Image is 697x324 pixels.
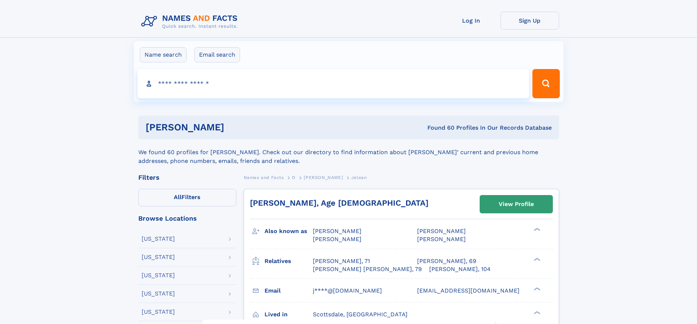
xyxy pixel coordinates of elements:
img: Logo Names and Facts [138,12,244,31]
a: [PERSON_NAME] [304,173,343,182]
div: We found 60 profiles for [PERSON_NAME]. Check out our directory to find information about [PERSON... [138,139,559,165]
span: All [174,194,181,201]
div: View Profile [499,196,534,213]
div: ❯ [532,227,541,232]
div: Found 60 Profiles In Our Records Database [326,124,552,132]
h3: Relatives [265,255,313,267]
h3: Also known as [265,225,313,237]
div: ❯ [532,310,541,315]
div: ❯ [532,286,541,291]
a: [PERSON_NAME], 71 [313,257,370,265]
div: [US_STATE] [142,236,175,242]
span: [PERSON_NAME] [313,236,361,243]
div: Filters [138,174,236,181]
span: Jelean [351,175,367,180]
span: [EMAIL_ADDRESS][DOMAIN_NAME] [417,287,520,294]
span: [PERSON_NAME] [417,228,466,235]
div: [US_STATE] [142,291,175,297]
span: [PERSON_NAME] [417,236,466,243]
a: [PERSON_NAME], 69 [417,257,476,265]
div: [US_STATE] [142,272,175,278]
span: [PERSON_NAME] [304,175,343,180]
label: Filters [138,189,236,206]
h1: [PERSON_NAME] [146,123,326,132]
span: Scottsdale, [GEOGRAPHIC_DATA] [313,311,408,318]
a: Log In [442,12,501,30]
a: D [292,173,296,182]
a: [PERSON_NAME], Age [DEMOGRAPHIC_DATA] [250,198,428,207]
h3: Lived in [265,308,313,321]
div: ❯ [532,257,541,262]
h3: Email [265,285,313,297]
a: Sign Up [501,12,559,30]
span: [PERSON_NAME] [313,228,361,235]
div: Browse Locations [138,215,236,222]
a: [PERSON_NAME] [PERSON_NAME], 79 [313,265,422,273]
a: [PERSON_NAME], 104 [429,265,491,273]
button: Search Button [532,69,559,98]
span: D [292,175,296,180]
div: [US_STATE] [142,309,175,315]
label: Name search [140,47,187,62]
input: search input [138,69,529,98]
a: View Profile [480,195,552,213]
div: [US_STATE] [142,254,175,260]
a: Names and Facts [244,173,284,182]
label: Email search [194,47,240,62]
